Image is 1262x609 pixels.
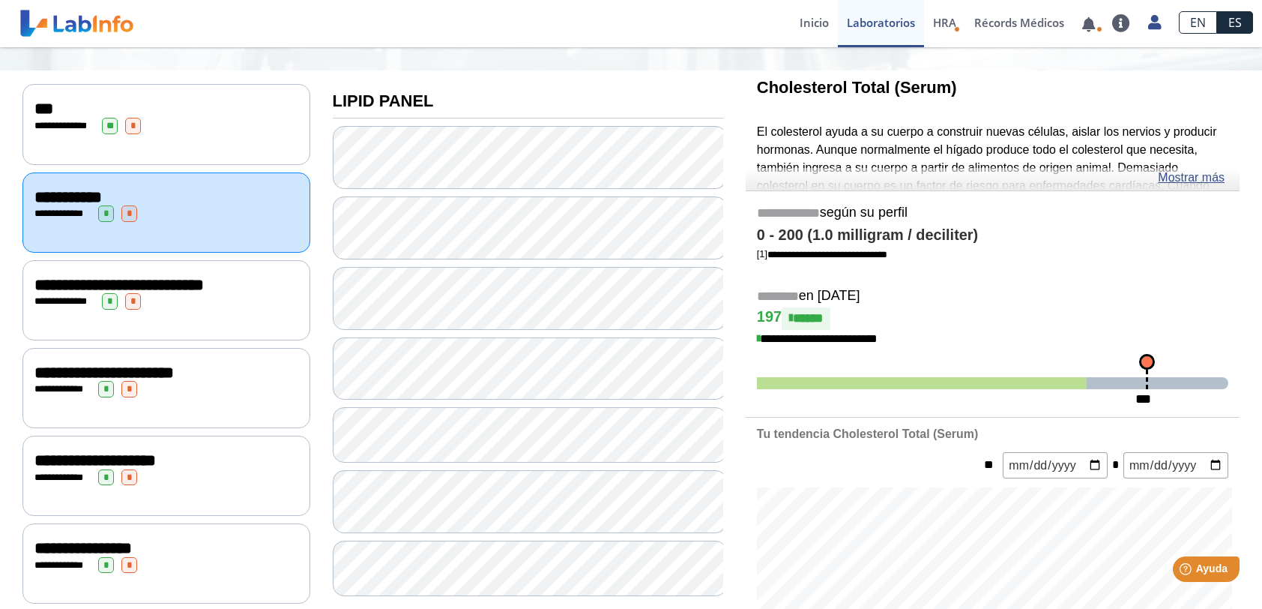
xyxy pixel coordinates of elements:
[757,78,957,97] b: Cholesterol Total (Serum)
[757,427,978,440] b: Tu tendencia Cholesterol Total (Serum)
[1158,169,1225,187] a: Mostrar más
[757,226,1228,244] h4: 0 - 200 (1.0 milligram / deciliter)
[757,288,1228,305] h5: en [DATE]
[1179,11,1217,34] a: EN
[1217,11,1253,34] a: ES
[757,307,1228,330] h4: 197
[1123,452,1228,478] input: mm/dd/yyyy
[757,205,1228,222] h5: según su perfil
[333,91,434,110] b: LIPID PANEL
[757,248,887,259] a: [1]
[1129,550,1246,592] iframe: Help widget launcher
[1003,452,1108,478] input: mm/dd/yyyy
[933,15,956,30] span: HRA
[757,123,1228,266] p: El colesterol ayuda a su cuerpo a construir nuevas células, aislar los nervios y producir hormona...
